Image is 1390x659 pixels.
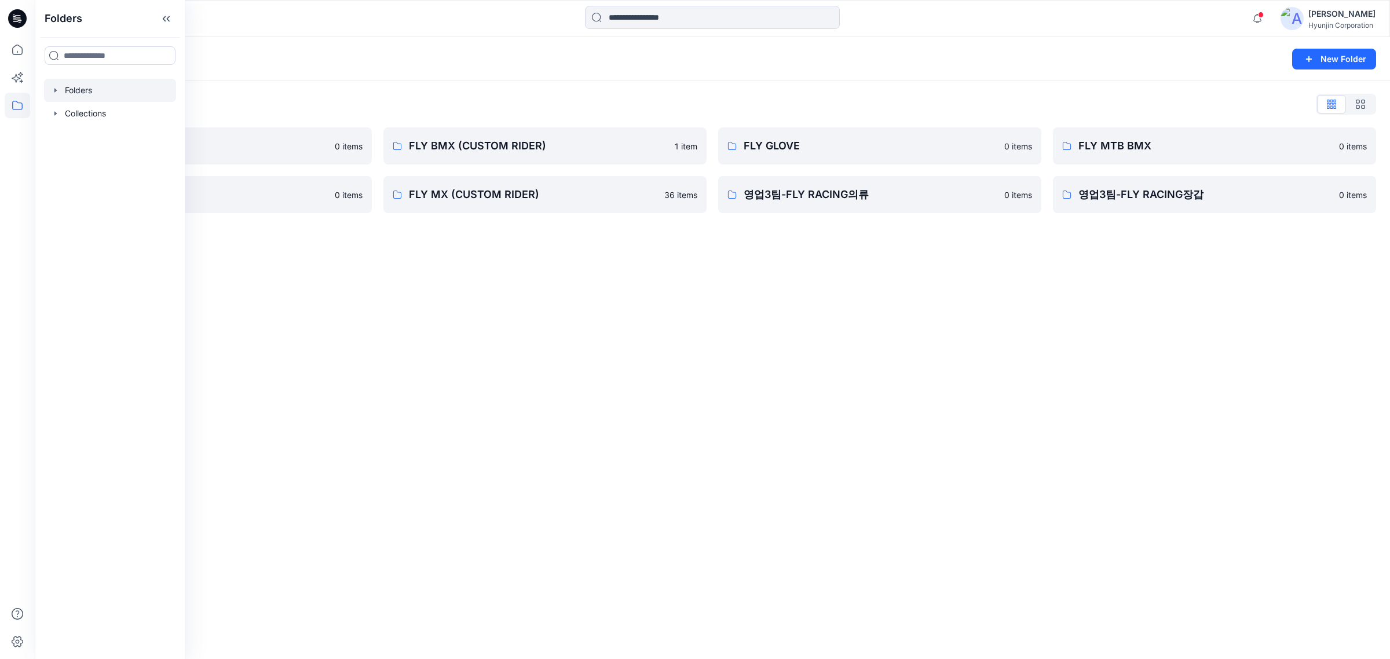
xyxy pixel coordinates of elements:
p: FLY BMX (CUSTOM RIDER) [409,138,668,154]
a: FLY MX (CUSTOM RIDER)36 items [383,176,707,213]
p: 0 items [1339,189,1367,201]
p: FLY MX [74,186,328,203]
p: FLY MX (CUSTOM RIDER) [409,186,657,203]
p: 0 items [335,189,363,201]
a: FLY BMX (CUSTOM RIDER)1 item [383,127,707,164]
p: FLY MTB BMX [1078,138,1332,154]
p: 0 items [335,140,363,152]
div: [PERSON_NAME] [1308,7,1376,21]
a: 0-[PERSON_NAME]0 items [49,127,372,164]
a: FLY MX0 items [49,176,372,213]
p: 1 item [675,140,697,152]
p: 영업3팀-FLY RACING의류 [744,186,997,203]
a: FLY MTB BMX0 items [1053,127,1376,164]
p: FLY GLOVE [744,138,997,154]
a: 영업3팀-FLY RACING장갑0 items [1053,176,1376,213]
button: New Folder [1292,49,1376,69]
p: 0-[PERSON_NAME] [74,138,328,154]
a: FLY GLOVE0 items [718,127,1041,164]
p: 영업3팀-FLY RACING장갑 [1078,186,1332,203]
a: 영업3팀-FLY RACING의류0 items [718,176,1041,213]
p: 0 items [1339,140,1367,152]
img: avatar [1281,7,1304,30]
p: 36 items [664,189,697,201]
p: 0 items [1004,140,1032,152]
div: Hyunjin Corporation [1308,21,1376,30]
p: 0 items [1004,189,1032,201]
